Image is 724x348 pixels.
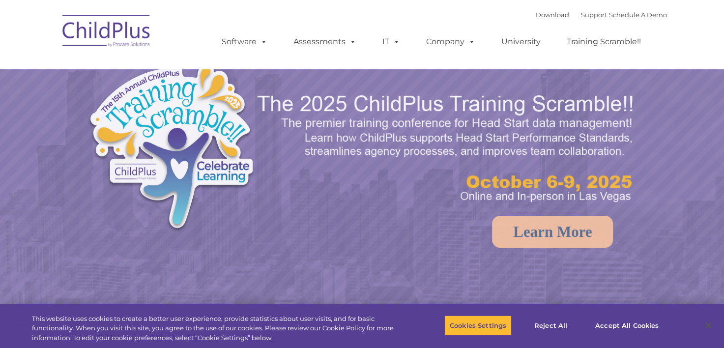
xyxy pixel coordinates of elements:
[590,315,664,336] button: Accept All Cookies
[492,32,550,52] a: University
[536,11,569,19] a: Download
[609,11,667,19] a: Schedule A Demo
[697,315,719,336] button: Close
[32,314,398,343] div: This website uses cookies to create a better user experience, provide statistics about user visit...
[581,11,607,19] a: Support
[373,32,410,52] a: IT
[212,32,277,52] a: Software
[284,32,366,52] a: Assessments
[416,32,485,52] a: Company
[557,32,651,52] a: Training Scramble!!
[444,315,512,336] button: Cookies Settings
[58,8,156,57] img: ChildPlus by Procare Solutions
[536,11,667,19] font: |
[520,315,581,336] button: Reject All
[492,216,613,248] a: Learn More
